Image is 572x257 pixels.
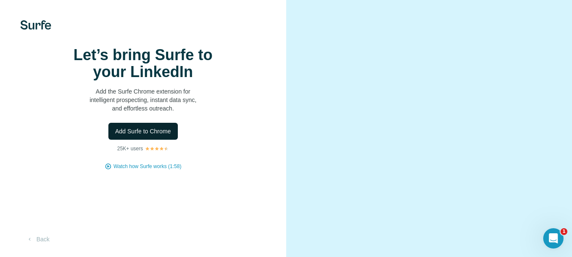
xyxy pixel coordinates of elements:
[20,232,55,247] button: Back
[543,228,564,249] iframe: Intercom live chat
[113,163,181,170] button: Watch how Surfe works (1:58)
[58,87,228,113] p: Add the Surfe Chrome extension for intelligent prospecting, instant data sync, and effortless out...
[561,228,567,235] span: 1
[145,146,169,151] img: Rating Stars
[58,47,228,80] h1: Let’s bring Surfe to your LinkedIn
[115,127,171,135] span: Add Surfe to Chrome
[117,145,143,152] p: 25K+ users
[20,20,51,30] img: Surfe's logo
[108,123,178,140] button: Add Surfe to Chrome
